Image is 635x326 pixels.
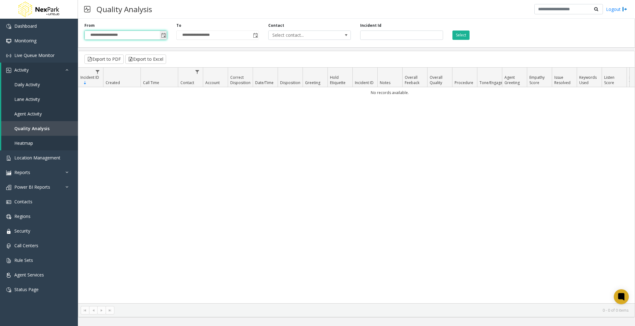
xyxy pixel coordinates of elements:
kendo-pager-info: 0 - 0 of 0 items [118,308,628,313]
span: Daily Activity [14,82,40,87]
img: 'icon' [6,68,11,73]
th: Account [203,68,228,87]
span: Power BI Reports [14,184,50,190]
a: Incident ID Filter Menu [93,68,102,76]
img: 'icon' [6,229,11,234]
img: 'icon' [6,185,11,190]
span: Toggle popup [252,31,259,40]
label: To [176,23,181,28]
img: 'icon' [6,273,11,278]
th: Overall Feeback [402,68,427,87]
span: Agent Activity [14,111,42,117]
span: Live Queue Monitor [14,52,55,58]
label: Contact [268,23,284,28]
span: Agent Services [14,272,44,278]
img: logout [622,6,627,12]
span: Incident ID [80,75,99,80]
th: Keywords Used [577,68,602,87]
img: 'icon' [6,53,11,58]
th: Procedure [452,68,477,87]
span: Reports [14,169,30,175]
img: 'icon' [6,214,11,219]
th: Notes [377,68,402,87]
span: Dashboard [14,23,37,29]
a: Heatmap [1,136,78,150]
th: Overall Quality [427,68,452,87]
img: 'icon' [6,243,11,248]
a: Quality Analysis [1,121,78,136]
th: Tone/Engagement [477,68,502,87]
img: 'icon' [6,287,11,292]
span: Contact [180,80,194,85]
button: Export to PDF [84,54,124,64]
span: Created [106,80,120,85]
th: Listen Score [602,68,627,87]
span: Location Management [14,155,60,161]
span: Select contact... [269,31,334,40]
span: Quality Analysis [14,125,50,131]
span: Security [14,228,30,234]
span: Heatmap [14,140,33,146]
th: Hold Etiquette [327,68,352,87]
th: Greeting [303,68,327,87]
th: Correct Disposition [228,68,253,87]
img: 'icon' [6,258,11,263]
label: From [84,23,95,28]
a: Agent Activity [1,106,78,121]
img: pageIcon [84,2,90,17]
span: Status Page [14,286,39,292]
span: Rule Sets [14,257,33,263]
span: Regions [14,213,31,219]
img: 'icon' [6,24,11,29]
th: Agent Greeting [502,68,527,87]
th: Incident ID [352,68,377,87]
span: Toggle popup [160,31,167,40]
th: Issue Resolved [552,68,577,87]
a: Lane Activity [1,92,78,106]
img: 'icon' [6,39,11,44]
a: Contact Filter Menu [193,68,202,76]
img: 'icon' [6,200,11,205]
label: Incident Id [360,23,381,28]
div: Data table [78,68,635,303]
a: Logout [606,6,627,12]
a: Activity [1,63,78,77]
span: Monitoring [14,38,36,44]
button: Export to Excel [125,54,166,64]
button: Select [452,31,470,40]
img: 'icon' [6,156,11,161]
a: Daily Activity [1,77,78,92]
span: Call Time [143,80,159,85]
span: Contacts [14,199,32,205]
span: Lane Activity [14,96,40,102]
th: Date/Time [253,68,278,87]
th: Empathy Score [527,68,552,87]
th: Disposition [278,68,303,87]
h3: Quality Analysis [93,2,155,17]
span: Sortable [83,80,88,85]
img: 'icon' [6,170,11,175]
span: Activity [14,67,29,73]
span: Call Centers [14,243,38,248]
